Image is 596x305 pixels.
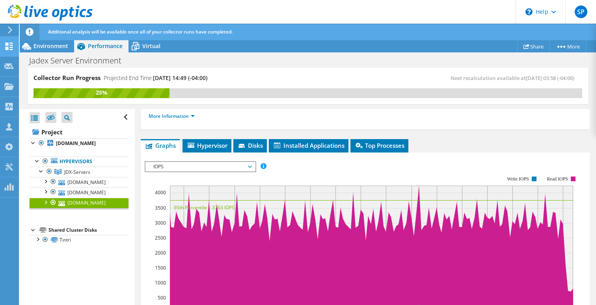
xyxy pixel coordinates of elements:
[142,42,160,50] span: Virtual
[149,162,251,171] span: IOPS
[354,141,404,149] span: Top Processes
[155,249,166,256] text: 2000
[30,156,129,167] a: Hypervisors
[237,141,263,149] span: Disks
[174,204,235,211] text: 95th Percentile = 3763 IOPS
[56,140,96,147] b: [DOMAIN_NAME]
[34,42,68,50] span: Environment
[88,42,123,50] span: Performance
[48,28,233,35] span: Additional analysis will be available once all of your collector runs have completed.
[26,56,134,65] h1: Jadex Server Environment
[145,141,176,149] span: Graphs
[517,40,550,52] a: Share
[155,234,166,241] text: 2500
[186,141,227,149] span: Hypervisor
[30,235,129,245] a: Tintri
[549,40,586,52] a: More
[104,74,207,82] h4: Projected End Time:
[34,88,169,97] div: 25%
[155,189,166,196] text: 4000
[64,169,90,175] span: JDX-Servers
[30,126,129,138] a: Project
[507,176,529,182] text: Write IOPS
[273,141,345,149] span: Installed Applications
[547,176,568,182] text: Read IOPS
[30,177,129,187] a: [DOMAIN_NAME]
[526,74,574,82] span: [DATE] 03:58 (-04:00)
[158,294,166,301] text: 500
[575,6,587,18] span: SP
[155,279,166,286] text: 1000
[155,205,166,211] text: 3500
[451,74,578,82] span: Next recalculation available at
[153,74,207,82] span: [DATE] 14:49 (-04:00)
[30,138,129,149] a: [DOMAIN_NAME]
[155,219,166,226] text: 3000
[30,167,129,177] a: JDX-Servers
[30,198,129,208] a: [DOMAIN_NAME]
[155,264,166,271] text: 1500
[30,187,129,197] a: [DOMAIN_NAME]
[525,8,533,15] svg: \n
[48,225,129,235] div: Shared Cluster Disks
[149,113,195,119] a: More Information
